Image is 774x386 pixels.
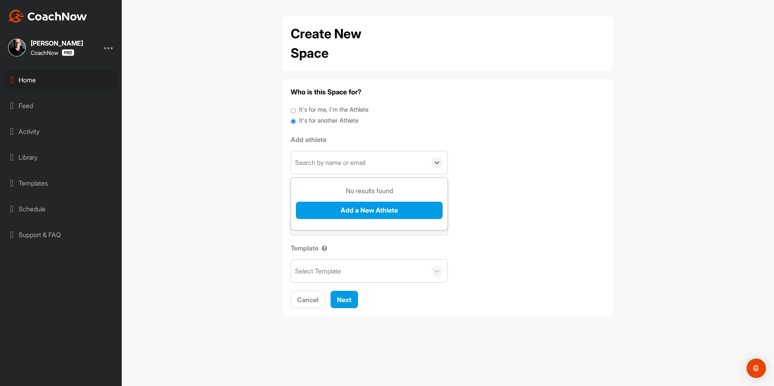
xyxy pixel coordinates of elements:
label: Add athlete [291,135,448,144]
label: It's for me, I'm the Athlete [299,105,368,115]
h2: Create New Space [291,24,399,63]
button: Next [331,291,358,308]
div: Activity [4,121,118,142]
div: Feed [4,96,118,116]
img: CoachNow [8,10,87,23]
div: [PERSON_NAME] [31,40,83,46]
div: Templates [4,173,118,193]
div: Open Intercom Messenger [747,359,766,378]
img: CoachNow Pro [62,49,74,56]
span: Cancel [297,296,318,304]
button: Cancel [291,291,325,308]
div: Select Template [295,266,341,276]
h4: Who is this Space for? [291,87,605,97]
label: It's for another Athlete [299,116,358,125]
h3: No results found [296,186,443,196]
div: Support & FAQ [4,225,118,245]
div: CoachNow [31,49,74,56]
span: Next [337,296,352,304]
div: Library [4,147,118,167]
label: Template [291,243,448,253]
button: Add a New Athlete [296,202,443,219]
div: Home [4,70,118,90]
div: Schedule [4,199,118,219]
img: square_d7b6dd5b2d8b6df5777e39d7bdd614c0.jpg [8,39,26,56]
div: Search by name or email [295,158,365,167]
